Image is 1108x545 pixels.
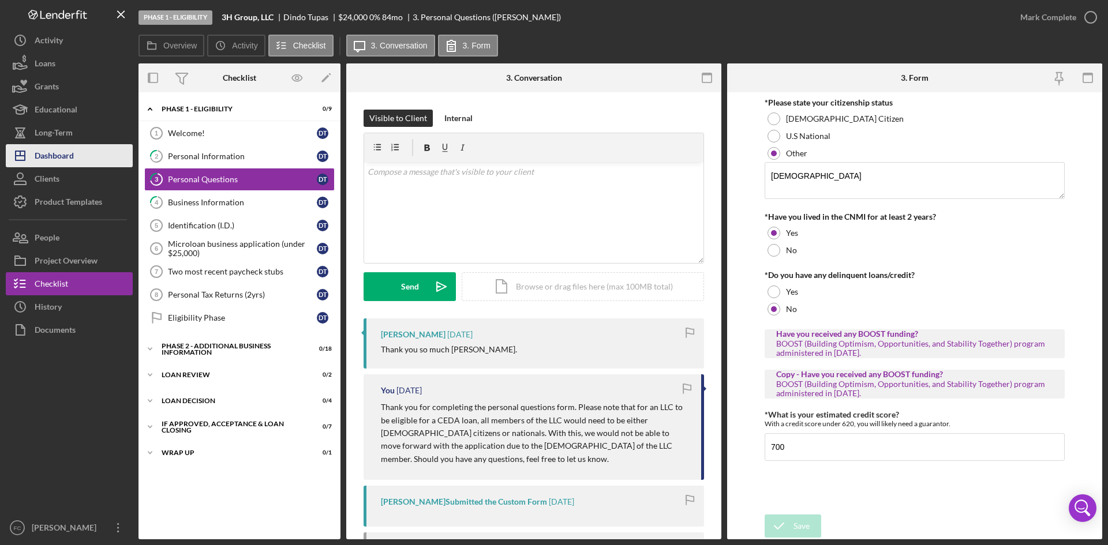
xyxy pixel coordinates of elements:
[364,272,456,301] button: Send
[35,249,98,275] div: Project Overview
[168,239,317,258] div: Microloan business application (under $25,000)
[463,41,491,50] label: 3. Form
[6,121,133,144] button: Long-Term
[35,295,62,321] div: History
[155,175,158,183] tspan: 3
[168,290,317,299] div: Personal Tax Returns (2yrs)
[6,75,133,98] a: Grants
[6,144,133,167] button: Dashboard
[29,516,104,542] div: [PERSON_NAME]
[765,270,1065,280] div: *Do you have any delinquent loans/credit?
[6,249,133,272] button: Project Overview
[144,283,335,306] a: 8Personal Tax Returns (2yrs)DT
[317,174,328,185] div: D T
[168,198,317,207] div: Business Information
[311,106,332,112] div: 0 / 9
[381,401,690,465] p: Thank you for completing the personal questions form. Please note that for an LLC to be eligible ...
[338,12,368,22] span: $24,000
[786,149,807,158] label: Other
[413,13,561,22] div: 3. Personal Questions ([PERSON_NAME])
[144,122,335,145] a: 1Welcome!DT
[155,245,158,252] tspan: 6
[168,313,317,322] div: Eligibility Phase
[144,214,335,237] a: 5Identification (I.D.)DT
[35,144,74,170] div: Dashboard
[6,52,133,75] a: Loans
[155,130,158,137] tspan: 1
[268,35,334,57] button: Checklist
[381,386,395,395] div: You
[786,246,797,255] label: No
[396,386,422,395] time: 2025-09-16 22:10
[35,52,55,78] div: Loans
[35,121,73,147] div: Long-Term
[549,497,574,506] time: 2025-09-16 05:57
[6,190,133,213] button: Product Templates
[6,516,133,539] button: FC[PERSON_NAME]
[317,127,328,139] div: D T
[283,13,338,22] div: Dindo Tupas
[776,339,1053,358] div: BOOST (Building Optimism, Opportunities, and Stability Together) program administered in [DATE].
[765,98,1065,107] div: *Please state your citizenship status
[311,371,332,378] div: 0 / 2
[162,371,303,378] div: Loan Review
[317,312,328,324] div: D T
[162,343,303,356] div: Phase 2 - Additional Business Information
[1009,6,1102,29] button: Mark Complete
[223,73,256,82] div: Checklist
[317,243,328,254] div: D T
[439,110,478,127] button: Internal
[35,190,102,216] div: Product Templates
[144,260,335,283] a: 7Two most recent paycheck stubsDT
[6,318,133,341] button: Documents
[765,419,1065,428] div: With a credit score under 620, you will likely need a guarantor.
[144,168,335,191] a: 3Personal QuestionsDT
[765,212,1065,221] div: *Have you lived in the CNMI for at least 2 years?
[155,222,158,229] tspan: 5
[162,397,303,404] div: Loan decision
[506,73,562,82] div: 3. Conversation
[765,409,899,419] label: *What is your estimated credit score?
[207,35,265,57] button: Activity
[317,151,328,162] div: D T
[6,272,133,295] button: Checklist
[162,106,303,112] div: Phase 1 - Eligibility
[35,167,59,193] div: Clients
[155,152,158,160] tspan: 2
[144,191,335,214] a: 4Business InformationDT
[144,145,335,168] a: 2Personal InformationDT
[168,267,317,276] div: Two most recent paycheck stubs
[311,449,332,456] div: 0 / 1
[369,13,380,22] div: 0 %
[35,226,59,252] div: People
[382,13,403,22] div: 84 mo
[786,114,904,123] label: [DEMOGRAPHIC_DATA] Citizen
[155,198,159,206] tspan: 4
[6,167,133,190] button: Clients
[444,110,473,127] div: Internal
[6,98,133,121] button: Educational
[381,497,547,506] div: [PERSON_NAME] Submitted the Custom Form
[317,289,328,300] div: D T
[346,35,435,57] button: 3. Conversation
[163,41,197,50] label: Overview
[155,268,158,275] tspan: 7
[317,266,328,277] div: D T
[293,41,326,50] label: Checklist
[35,98,77,124] div: Educational
[317,197,328,208] div: D T
[311,397,332,404] div: 0 / 4
[232,41,257,50] label: Activity
[162,420,303,434] div: If approved, acceptance & loan closing
[144,306,335,329] a: Eligibility PhaseDT
[155,291,158,298] tspan: 8
[776,370,1053,379] div: Copy - Have you received any BOOST funding?
[6,226,133,249] button: People
[6,29,133,52] button: Activity
[1020,6,1076,29] div: Mark Complete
